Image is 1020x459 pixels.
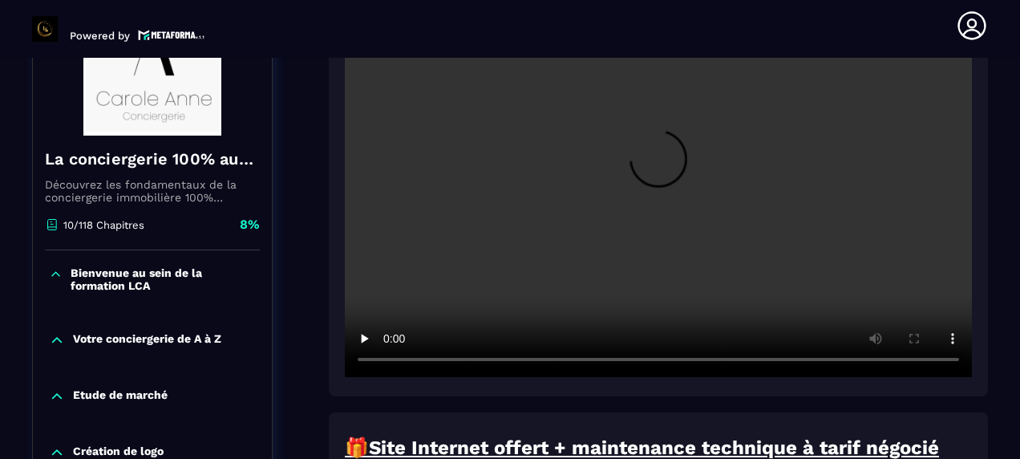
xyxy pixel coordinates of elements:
img: logo-branding [32,16,58,42]
p: Etude de marché [73,388,168,404]
h4: La conciergerie 100% automatisée [45,148,260,170]
p: 8% [240,216,260,234]
p: Bienvenue au sein de la formation LCA [71,266,256,292]
p: Votre conciergerie de A à Z [73,332,221,348]
u: 🎁 [345,437,369,459]
img: logo [138,28,205,42]
p: Découvrez les fondamentaux de la conciergerie immobilière 100% automatisée. Cette formation est c... [45,178,260,204]
p: Powered by [70,30,130,42]
p: 10/118 Chapitres [63,219,144,231]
